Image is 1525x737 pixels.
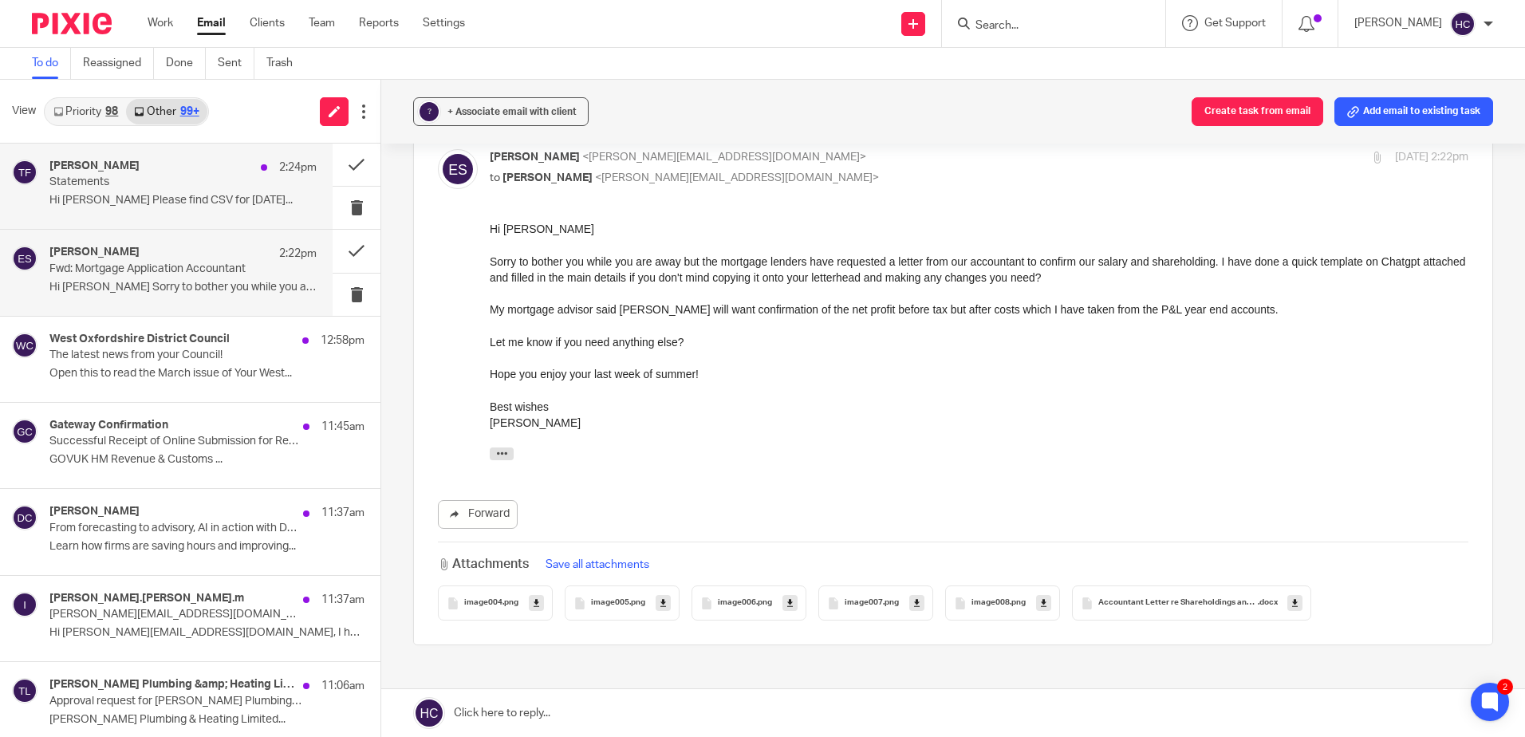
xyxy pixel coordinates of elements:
[464,598,502,608] span: image004
[218,48,254,79] a: Sent
[49,160,140,173] h4: [PERSON_NAME]
[438,555,529,573] h3: Attachments
[49,435,301,448] p: Successful Receipt of Online Submission for Reference 120/LE44359
[541,556,654,573] button: Save all attachments
[447,107,577,116] span: + Associate email with client
[32,48,71,79] a: To do
[49,713,365,727] p: [PERSON_NAME] Plumbing & Heating Limited...
[49,608,301,621] p: [PERSON_NAME][EMAIL_ADDRESS][DOMAIN_NAME] - Let’s Connect! Zoom Meeting Invitation
[49,505,140,518] h4: [PERSON_NAME]
[438,500,518,529] a: Forward
[321,678,365,694] p: 11:06am
[1258,598,1278,608] span: .docx
[420,102,439,121] div: ?
[49,540,365,554] p: Learn how firms are saving hours and improving...
[1072,585,1311,621] button: Accountant Letter re Shareholdings and Salary.docx
[971,598,1010,608] span: image008
[12,678,37,703] img: svg%3E
[105,106,118,117] div: 98
[321,505,365,521] p: 11:37am
[591,598,629,608] span: image005
[582,152,866,163] span: <[PERSON_NAME][EMAIL_ADDRESS][DOMAIN_NAME]>
[49,419,168,432] h4: Gateway Confirmation
[756,598,772,608] span: .png
[818,585,933,621] button: image007.png
[126,99,207,124] a: Other99+
[718,598,756,608] span: image006
[423,15,465,31] a: Settings
[438,585,553,621] button: image004.png
[945,585,1060,621] button: image008.png
[49,194,317,207] p: Hi [PERSON_NAME] Please find CSV for [DATE]...
[279,160,317,175] p: 2:24pm
[490,152,580,163] span: [PERSON_NAME]
[12,592,37,617] img: svg%3E
[1450,11,1476,37] img: svg%3E
[49,246,140,259] h4: [PERSON_NAME]
[45,99,126,124] a: Priority98
[629,598,645,608] span: .png
[502,172,593,183] span: [PERSON_NAME]
[49,349,301,362] p: The latest news from your Council!
[49,678,295,692] h4: [PERSON_NAME] Plumbing &amp; Heating Limited
[321,592,365,608] p: 11:37am
[883,598,899,608] span: .png
[321,333,365,349] p: 12:58pm
[1334,97,1493,126] button: Add email to existing task
[12,419,37,444] img: svg%3E
[166,48,206,79] a: Done
[32,13,112,34] img: Pixie
[49,367,365,380] p: Open this to read the March issue of Your West...
[1395,149,1468,166] p: [DATE] 2:22pm
[1098,598,1258,608] span: Accountant Letter re Shareholdings and Salary
[309,15,335,31] a: Team
[12,160,37,185] img: svg%3E
[565,585,680,621] button: image005.png
[1204,18,1266,29] span: Get Support
[359,15,399,31] a: Reports
[266,48,305,79] a: Trash
[180,106,199,117] div: 99+
[148,15,173,31] a: Work
[692,585,806,621] button: image006.png
[1192,97,1323,126] button: Create task from email
[490,172,500,183] span: to
[49,175,263,189] p: Statements
[12,505,37,530] img: svg%3E
[595,172,879,183] span: <[PERSON_NAME][EMAIL_ADDRESS][DOMAIN_NAME]>
[1354,15,1442,31] p: [PERSON_NAME]
[49,592,244,605] h4: [PERSON_NAME].[PERSON_NAME].m
[49,281,317,294] p: Hi [PERSON_NAME] Sorry to bother you while you are...
[438,149,478,189] img: svg%3E
[49,453,365,467] p: GOVUK HM Revenue & Customs ...
[321,419,365,435] p: 11:45am
[49,695,301,708] p: Approval request for [PERSON_NAME] Plumbing & Heating Limited is complete
[845,598,883,608] span: image007
[83,48,154,79] a: Reassigned
[12,333,37,358] img: svg%3E
[49,333,230,346] h4: West Oxfordshire District Council
[1497,679,1513,695] div: 2
[1010,598,1026,608] span: .png
[197,15,226,31] a: Email
[49,262,263,276] p: Fwd: Mortgage Application Accountant
[250,15,285,31] a: Clients
[12,103,36,120] span: View
[413,97,589,126] button: ? + Associate email with client
[49,626,365,640] p: Hi [PERSON_NAME][EMAIL_ADDRESS][DOMAIN_NAME], I hope...
[279,246,317,262] p: 2:22pm
[12,246,37,271] img: svg%3E
[974,19,1117,33] input: Search
[49,522,301,535] p: From forecasting to advisory, AI in action with Dext & TC Group
[502,598,518,608] span: .png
